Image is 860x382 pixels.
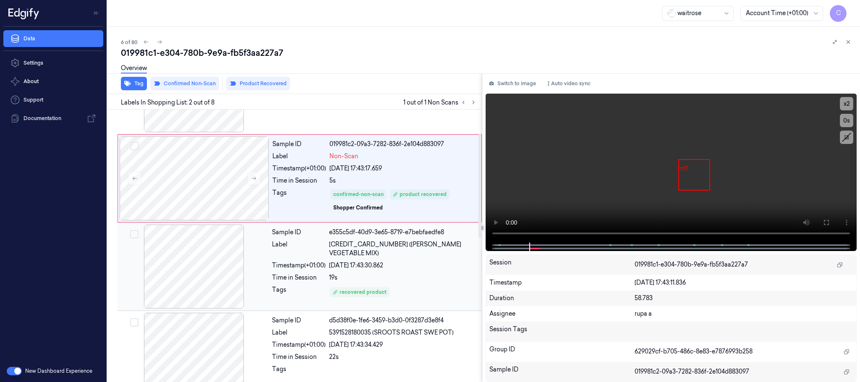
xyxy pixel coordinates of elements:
span: 1 out of 1 Non Scans [403,97,478,107]
button: Select row [130,318,139,327]
div: Tags [272,285,326,299]
span: 019981c2-09a3-7282-836f-2e104d883097 [635,367,749,376]
div: rupa a [635,309,853,318]
a: Settings [3,55,103,71]
div: Shopper Confirmed [333,204,383,212]
button: x2 [840,97,853,110]
a: Documentation [3,110,103,127]
div: Time in Session [272,353,326,361]
div: Timestamp (+01:00) [272,261,326,270]
button: Toggle Navigation [90,6,103,20]
button: Tag [121,77,147,90]
button: Product Recovered [226,77,290,90]
div: confirmed-non-scan [333,191,384,198]
div: Time in Session [272,273,326,282]
div: 58.783 [635,294,853,303]
div: Duration [489,294,635,303]
div: Timestamp [489,278,635,287]
button: Select row [130,230,139,238]
div: Session [489,258,635,272]
div: Assignee [489,309,635,318]
div: Sample ID [272,316,326,325]
div: e355c5df-40d9-3e65-8719-e7bebfaedfe8 [329,228,477,237]
span: Labels In Shopping List: 2 out of 8 [121,98,214,107]
div: product recovered [393,191,447,198]
span: 6 of 80 [121,39,138,46]
span: 629029cf-b705-486c-8e83-e7876993b258 [635,347,753,356]
div: Tags [272,365,326,378]
div: Timestamp (+01:00) [272,340,326,349]
span: 019981c1-e304-780b-9e9a-fb5f3aa227a7 [635,260,748,269]
div: d5d38f0e-1fe6-3459-b3d0-0f3287d3e8f4 [329,316,477,325]
button: C [830,5,847,22]
button: About [3,73,103,90]
span: Non-Scan [329,152,358,161]
div: [DATE] 17:43:11.836 [635,278,853,287]
div: Group ID [489,345,635,358]
div: 5s [329,176,476,185]
div: recovered product [333,288,387,296]
div: Sample ID [272,140,326,149]
div: Tags [272,188,326,214]
button: Auto video sync [543,77,594,90]
div: Timestamp (+01:00) [272,164,326,173]
div: [DATE] 17:43:34.429 [329,340,477,349]
div: [DATE] 17:43:30.862 [329,261,477,270]
div: 019981c2-09a3-7282-836f-2e104d883097 [329,140,476,149]
a: Overview [121,64,147,73]
button: Select row [131,142,139,150]
a: Data [3,30,103,47]
div: [DATE] 17:43:17.659 [329,164,476,173]
button: Confirmed Non-Scan [150,77,219,90]
div: 19s [329,273,477,282]
div: Label [272,240,326,258]
div: 019981c1-e304-780b-9e9a-fb5f3aa227a7 [121,47,853,59]
button: Switch to image [486,77,539,90]
div: Label [272,328,326,337]
button: 0s [840,114,853,127]
div: Time in Session [272,176,326,185]
div: Sample ID [489,365,635,379]
div: Label [272,152,326,161]
div: Session Tags [489,325,635,338]
span: [CREDIT_CARD_NUMBER] ([PERSON_NAME] VEGETABLE MIX) [329,240,477,258]
a: Support [3,92,103,108]
div: 22s [329,353,477,361]
span: 5391528180035 (SROOTS ROAST SWE POT) [329,328,454,337]
div: Sample ID [272,228,326,237]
